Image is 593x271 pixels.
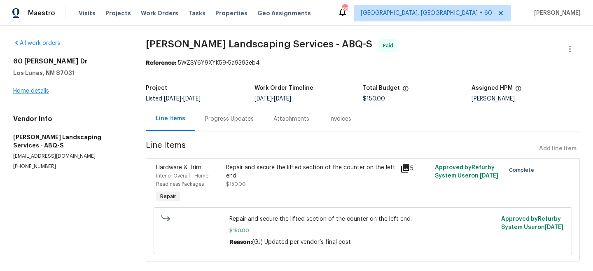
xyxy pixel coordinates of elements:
[229,239,252,245] span: Reason:
[215,9,247,17] span: Properties
[363,85,400,91] h5: Total Budget
[13,133,126,150] h5: [PERSON_NAME] Landscaping Services - ABQ-S
[515,85,522,96] span: The hpm assigned to this work order.
[13,57,126,65] h2: 60 [PERSON_NAME] Dr
[254,96,291,102] span: -
[435,165,498,179] span: Approved by Refurby System User on
[13,69,126,77] h5: Los Lunas, NM 87031
[226,164,395,180] div: Repair and secure the lifted section of the counter on the left end.
[146,60,176,66] b: Reference:
[472,96,580,102] div: [PERSON_NAME]
[146,141,536,157] span: Line Items
[183,96,201,102] span: [DATE]
[105,9,131,17] span: Projects
[501,216,563,230] span: Approved by Refurby System User on
[545,224,563,230] span: [DATE]
[509,166,537,174] span: Complete
[472,85,513,91] h5: Assigned HPM
[13,88,49,94] a: Home details
[363,96,385,102] span: $150.00
[79,9,96,17] span: Visits
[146,59,580,67] div: 5WZSY6Y9XYK59-5a9393eb4
[480,173,498,179] span: [DATE]
[254,96,272,102] span: [DATE]
[329,115,351,123] div: Invoices
[146,85,167,91] h5: Project
[205,115,254,123] div: Progress Updates
[383,42,397,50] span: Paid
[402,85,409,96] span: The total cost of line items that have been proposed by Opendoor. This sum includes line items th...
[229,227,496,235] span: $150.00
[156,114,185,123] div: Line Items
[274,96,291,102] span: [DATE]
[146,39,372,49] span: [PERSON_NAME] Landscaping Services - ABQ-S
[13,115,126,123] h4: Vendor Info
[146,96,201,102] span: Listed
[188,10,205,16] span: Tasks
[157,192,180,201] span: Repair
[141,9,178,17] span: Work Orders
[13,153,126,160] p: [EMAIL_ADDRESS][DOMAIN_NAME]
[164,96,201,102] span: -
[13,163,126,170] p: [PHONE_NUMBER]
[156,165,201,171] span: Hardware & Trim
[361,9,492,17] span: [GEOGRAPHIC_DATA], [GEOGRAPHIC_DATA] + 60
[229,215,496,223] span: Repair and secure the lifted section of the counter on the left end.
[156,173,208,187] span: Interior Overall - Home Readiness Packages
[254,85,313,91] h5: Work Order Timeline
[226,182,246,187] span: $150.00
[164,96,181,102] span: [DATE]
[252,239,351,245] span: (GJ) Updated per vendor’s final cost
[28,9,55,17] span: Maestro
[400,164,430,173] div: 5
[531,9,581,17] span: [PERSON_NAME]
[257,9,311,17] span: Geo Assignments
[342,5,348,13] div: 665
[273,115,309,123] div: Attachments
[13,40,60,46] a: All work orders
